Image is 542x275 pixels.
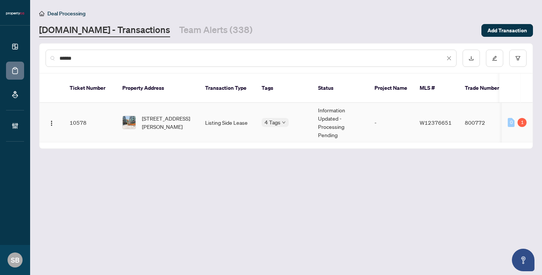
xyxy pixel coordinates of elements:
[414,74,459,103] th: MLS #
[64,74,116,103] th: Ticket Number
[512,249,534,271] button: Open asap
[469,56,474,61] span: download
[46,116,58,128] button: Logo
[487,24,527,36] span: Add Transaction
[39,11,44,16] span: home
[265,118,280,127] span: 4 Tags
[11,255,20,265] span: SB
[420,119,452,126] span: W12376651
[142,114,193,131] span: [STREET_ADDRESS][PERSON_NAME]
[64,103,116,142] td: 10578
[459,74,512,103] th: Trade Number
[116,74,199,103] th: Property Address
[199,74,256,103] th: Transaction Type
[446,56,452,61] span: close
[179,24,253,37] a: Team Alerts (338)
[256,74,312,103] th: Tags
[47,10,85,17] span: Deal Processing
[509,50,527,67] button: filter
[368,103,414,142] td: -
[508,118,515,127] div: 0
[6,11,24,16] img: logo
[312,103,368,142] td: Information Updated - Processing Pending
[123,116,135,129] img: thumbnail-img
[481,24,533,37] button: Add Transaction
[199,103,256,142] td: Listing Side Lease
[486,50,503,67] button: edit
[463,50,480,67] button: download
[459,103,512,142] td: 800772
[49,120,55,126] img: Logo
[312,74,368,103] th: Status
[515,56,521,61] span: filter
[368,74,414,103] th: Project Name
[518,118,527,127] div: 1
[282,121,286,124] span: down
[39,24,170,37] a: [DOMAIN_NAME] - Transactions
[492,56,497,61] span: edit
